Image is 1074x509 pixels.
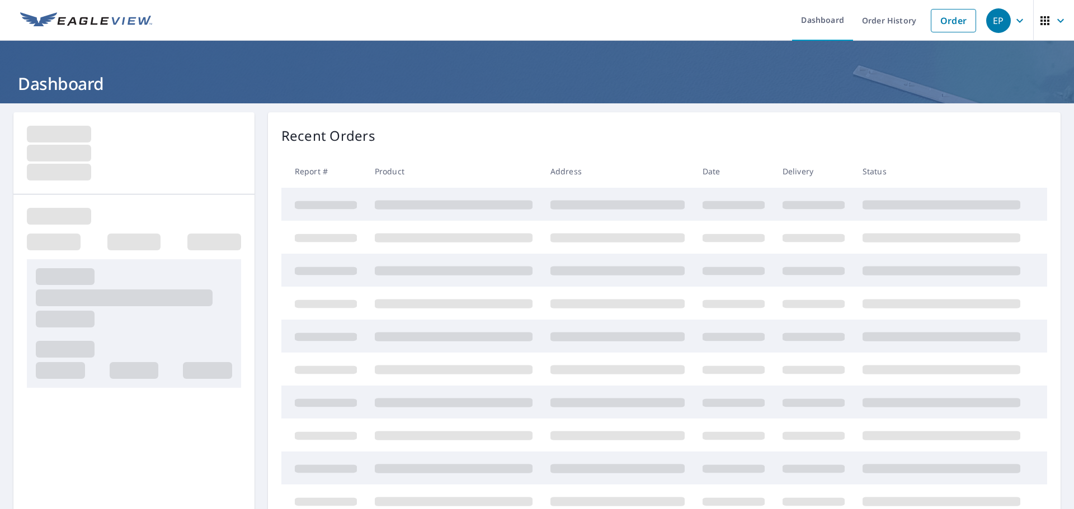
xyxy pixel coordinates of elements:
[986,8,1011,33] div: EP
[774,155,854,188] th: Delivery
[694,155,774,188] th: Date
[931,9,976,32] a: Order
[281,155,366,188] th: Report #
[854,155,1029,188] th: Status
[281,126,375,146] p: Recent Orders
[20,12,152,29] img: EV Logo
[13,72,1061,95] h1: Dashboard
[541,155,694,188] th: Address
[366,155,541,188] th: Product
